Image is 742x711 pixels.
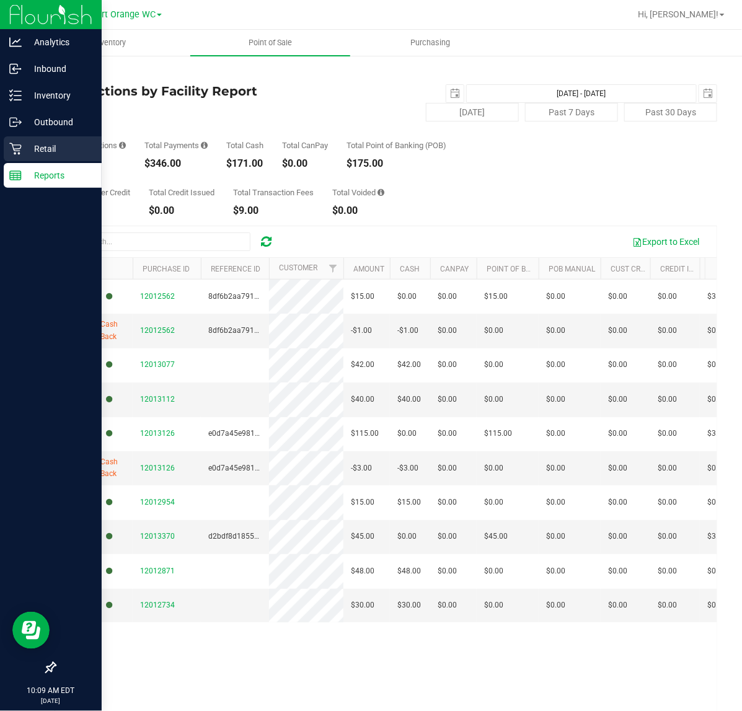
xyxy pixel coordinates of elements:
span: 12013077 [140,360,175,369]
p: Retail [22,141,96,156]
a: Purchase ID [143,265,190,273]
span: $15.00 [351,497,374,508]
span: $0.00 [608,428,627,439]
span: $48.00 [397,565,421,577]
span: $45.00 [484,531,508,542]
span: $15.00 [397,497,421,508]
span: $0.00 [546,394,565,405]
button: [DATE] [426,103,519,121]
span: $0.00 [608,497,627,508]
span: $0.00 [707,394,727,405]
span: 12013112 [140,395,175,404]
span: $0.00 [707,565,727,577]
a: CanPay [440,265,469,273]
div: Total Cash [226,141,263,149]
div: $346.00 [144,159,208,169]
span: 12013370 [140,532,175,541]
span: $0.00 [546,462,565,474]
span: $115.00 [351,428,379,439]
span: d2bdf8d1855792b8bdf5bb3b459aa3f6 [208,532,342,541]
span: 12012954 [140,498,175,506]
span: $30.00 [351,599,374,611]
span: 12013126 [140,429,175,438]
span: $0.00 [484,359,503,371]
span: $0.00 [608,462,627,474]
span: e0d7a45e981308009efb9a7daa9cea3c [208,429,342,438]
span: $0.00 [397,428,417,439]
div: Total Credit Issued [149,188,214,197]
span: $0.00 [546,325,565,337]
span: $0.00 [608,359,627,371]
a: Point of Sale [190,30,351,56]
span: 12012871 [140,567,175,575]
a: Inventory [30,30,190,56]
span: Cash Back [100,319,125,342]
div: $175.00 [347,159,446,169]
span: 12012562 [140,326,175,335]
a: Credit Issued [660,265,712,273]
span: $0.00 [658,531,677,542]
span: $0.00 [484,462,503,474]
span: $42.00 [351,359,374,371]
a: Point of Banking (POB) [487,265,575,273]
p: Analytics [22,35,96,50]
a: Amount [353,265,384,273]
span: $0.00 [438,462,457,474]
a: POB Manual [549,265,595,273]
span: $0.00 [438,394,457,405]
h4: Transactions by Facility Report [55,84,275,98]
button: Export to Excel [624,231,707,252]
div: $9.00 [233,206,314,216]
span: $0.00 [484,497,503,508]
span: $3.00 [707,428,727,439]
input: Search... [64,232,250,251]
span: $0.00 [397,531,417,542]
inline-svg: Inventory [9,89,22,102]
span: $0.00 [707,462,727,474]
span: $0.00 [438,428,457,439]
span: $48.00 [351,565,374,577]
span: $0.00 [546,291,565,303]
span: $0.00 [707,359,727,371]
a: Reference ID [211,265,260,273]
i: Count of all successful payment transactions, possibly including voids, refunds, and cash-back fr... [119,141,126,149]
p: Inbound [22,61,96,76]
span: $0.00 [546,497,565,508]
span: $0.00 [484,325,503,337]
span: $3.00 [707,531,727,542]
span: $0.00 [658,599,677,611]
span: $0.00 [658,291,677,303]
span: $0.00 [658,325,677,337]
a: Filter [323,258,343,279]
span: Point of Sale [232,37,309,48]
span: $40.00 [351,394,374,405]
span: $0.00 [608,325,627,337]
span: $30.00 [397,599,421,611]
span: $0.00 [546,599,565,611]
span: $0.00 [397,291,417,303]
span: $0.00 [707,325,727,337]
span: $0.00 [658,428,677,439]
span: $0.00 [438,359,457,371]
span: $45.00 [351,531,374,542]
span: $0.00 [608,291,627,303]
div: Total Voided [332,188,384,197]
span: Hi, [PERSON_NAME]! [638,9,718,19]
span: $0.00 [658,462,677,474]
div: $171.00 [226,159,263,169]
a: Cust Credit [611,265,656,273]
span: 12013126 [140,464,175,472]
iframe: Resource center [12,612,50,649]
span: Purchasing [394,37,467,48]
div: Total Payments [144,141,208,149]
span: $0.00 [658,497,677,508]
span: $42.00 [397,359,421,371]
button: Past 7 Days [525,103,618,121]
div: $0.00 [149,206,214,216]
a: Cash [400,265,420,273]
span: $0.00 [546,359,565,371]
div: $0.00 [332,206,384,216]
span: -$3.00 [351,462,372,474]
span: -$1.00 [397,325,418,337]
span: select [699,85,717,102]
